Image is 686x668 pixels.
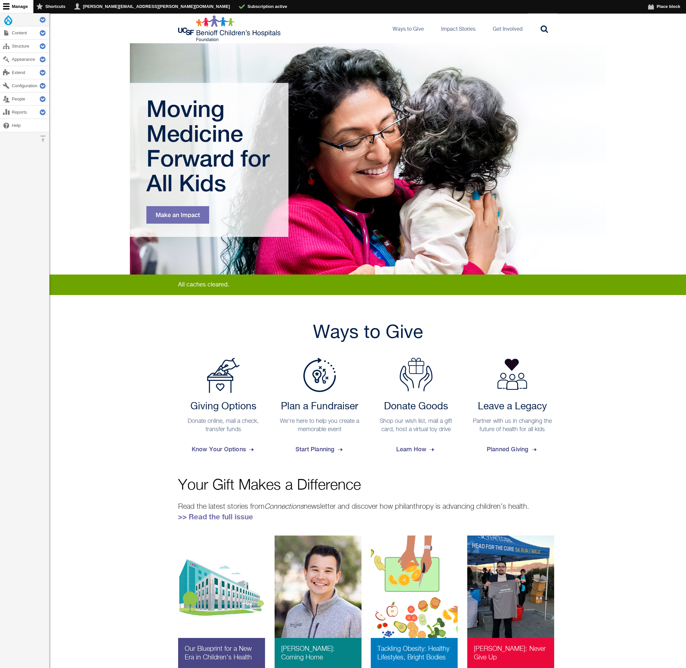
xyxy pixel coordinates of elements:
[275,358,365,458] a: Plan a Fundraiser Plan a Fundraiser We're here to help you create a memorable event Start Planning
[487,14,528,43] a: Get Involved
[207,358,240,393] img: Payment Options
[178,512,253,521] a: >> Read the full issue
[387,14,429,43] a: Ways to Give
[278,401,362,413] h2: Plan a Fundraiser
[192,440,255,458] span: Know Your Options
[467,536,554,665] img: Chris after his 5k
[471,401,554,413] h2: Leave a Legacy
[264,503,304,510] em: Connections
[178,15,282,42] img: Logo for UCSF Benioff Children's Hospitals Foundation
[374,401,458,413] h2: Donate Goods
[178,536,265,665] img: new hospital building graphic
[487,440,538,458] span: Planned Giving
[474,645,548,668] p: [PERSON_NAME]: Never Give Up
[50,275,686,295] div: Status message
[178,501,557,522] p: Read the latest stories from newsletter and discover how philanthropy is advancing children’s hea...
[181,417,265,434] p: Donate online, mail a check, transfer funds
[275,536,362,665] img: Anthony Ong
[146,206,209,224] a: Make an Impact
[303,358,336,392] img: Plan a Fundraiser
[471,417,554,434] p: Partner with us in changing the future of health for all kids
[146,96,274,195] h1: Moving Medicine Forward for All Kids
[36,132,49,145] button: Horizontal orientation
[371,536,458,665] img: healthy bodies graphic
[400,358,433,391] img: Donate Goods
[281,645,355,668] p: [PERSON_NAME]: Coming Home
[295,440,344,458] span: Start Planning
[371,358,461,458] a: Donate Goods Donate Goods Shop our wish list, mail a gift card, host a virtual toy drive Learn How
[396,440,436,458] span: Learn How
[436,14,481,43] a: Impact Stories
[374,417,458,434] p: Shop our wish list, mail a gift card, host a virtual toy drive
[178,478,557,493] p: Your Gift Makes a Difference
[181,401,265,413] h2: Giving Options
[172,281,563,288] div: All caches cleared.
[278,417,362,434] p: We're here to help you create a memorable event
[185,645,258,668] p: Our Blueprint for a New Era in Children's Health
[467,358,558,458] a: Leave a Legacy Partner with us in changing the future of health for all kids Planned Giving
[377,645,451,668] p: Tackling Obesity: Healthy Lifestyles, Bright Bodies
[178,321,557,345] h2: Ways to Give
[178,358,269,458] a: Payment Options Giving Options Donate online, mail a check, transfer funds Know Your Options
